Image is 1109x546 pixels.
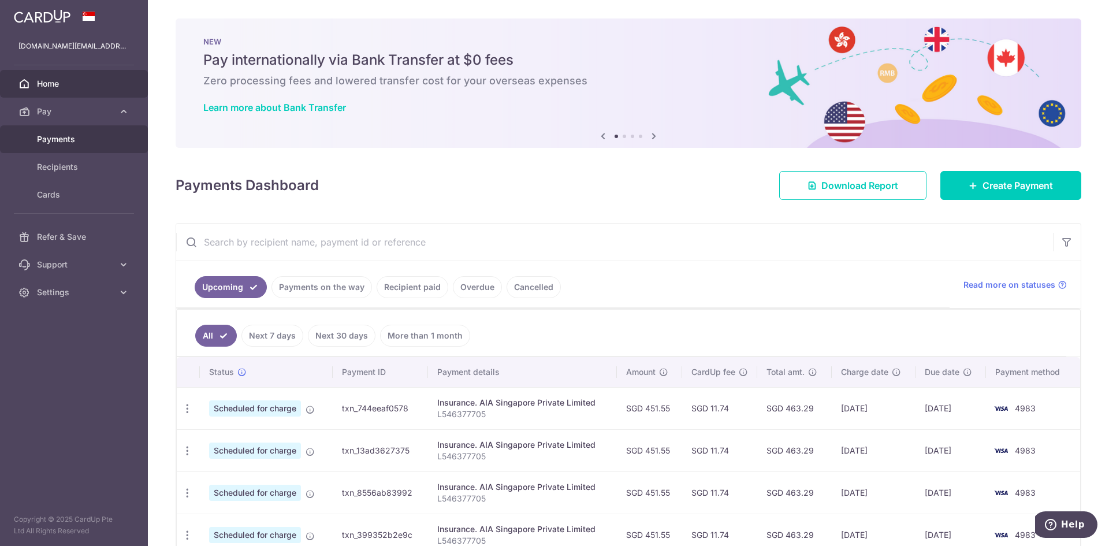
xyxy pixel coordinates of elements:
img: CardUp [14,9,70,23]
a: Payments on the way [271,276,372,298]
div: Insurance. AIA Singapore Private Limited [437,481,608,493]
img: Bank transfer banner [176,18,1081,148]
a: More than 1 month [380,325,470,347]
a: Overdue [453,276,502,298]
td: SGD 11.74 [682,387,757,429]
span: Payments [37,133,113,145]
span: Cards [37,189,113,200]
img: Bank Card [989,486,1013,500]
th: Payment ID [333,357,428,387]
p: NEW [203,37,1054,46]
span: Amount [626,366,656,378]
td: SGD 463.29 [757,471,831,514]
span: Scheduled for charge [209,400,301,417]
td: [DATE] [916,471,986,514]
a: Upcoming [195,276,267,298]
a: Next 30 days [308,325,375,347]
a: Download Report [779,171,926,200]
h4: Payments Dashboard [176,175,319,196]
iframe: Opens a widget where you can find more information [1035,511,1097,540]
td: [DATE] [832,429,916,471]
a: Next 7 days [241,325,303,347]
img: Bank Card [989,402,1013,415]
span: Scheduled for charge [209,443,301,459]
th: Payment details [428,357,617,387]
span: Status [209,366,234,378]
td: [DATE] [916,429,986,471]
input: Search by recipient name, payment id or reference [176,224,1053,261]
span: Pay [37,106,113,117]
td: txn_744eeaf0578 [333,387,428,429]
span: Total amt. [766,366,805,378]
h6: Zero processing fees and lowered transfer cost for your overseas expenses [203,74,1054,88]
a: Learn more about Bank Transfer [203,102,346,113]
span: 4983 [1015,488,1036,497]
a: Recipient paid [377,276,448,298]
a: Create Payment [940,171,1081,200]
img: Bank Card [989,528,1013,542]
div: Insurance. AIA Singapore Private Limited [437,439,608,451]
td: SGD 451.55 [617,387,682,429]
span: Read more on statuses [963,279,1055,291]
span: Charge date [841,366,888,378]
p: L546377705 [437,451,608,462]
td: SGD 463.29 [757,429,831,471]
span: Download Report [821,179,898,192]
td: txn_8556ab83992 [333,471,428,514]
th: Payment method [986,357,1080,387]
td: SGD 451.55 [617,429,682,471]
td: SGD 11.74 [682,471,757,514]
td: [DATE] [916,387,986,429]
img: Bank Card [989,444,1013,458]
a: All [195,325,237,347]
span: Due date [925,366,959,378]
p: [DOMAIN_NAME][EMAIL_ADDRESS][DOMAIN_NAME] [18,40,129,52]
a: Read more on statuses [963,279,1067,291]
span: 4983 [1015,530,1036,540]
td: [DATE] [832,471,916,514]
td: SGD 463.29 [757,387,831,429]
span: Settings [37,287,113,298]
span: Scheduled for charge [209,527,301,543]
a: Cancelled [507,276,561,298]
span: CardUp fee [691,366,735,378]
td: SGD 451.55 [617,471,682,514]
td: [DATE] [832,387,916,429]
span: Recipients [37,161,113,173]
td: txn_13ad3627375 [333,429,428,471]
div: Insurance. AIA Singapore Private Limited [437,397,608,408]
span: Scheduled for charge [209,485,301,501]
span: Support [37,259,113,270]
p: L546377705 [437,408,608,420]
td: SGD 11.74 [682,429,757,471]
span: Home [37,78,113,90]
span: Create Payment [983,179,1053,192]
div: Insurance. AIA Singapore Private Limited [437,523,608,535]
span: Refer & Save [37,231,113,243]
span: 4983 [1015,445,1036,455]
p: L546377705 [437,493,608,504]
span: 4983 [1015,403,1036,413]
h5: Pay internationally via Bank Transfer at $0 fees [203,51,1054,69]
